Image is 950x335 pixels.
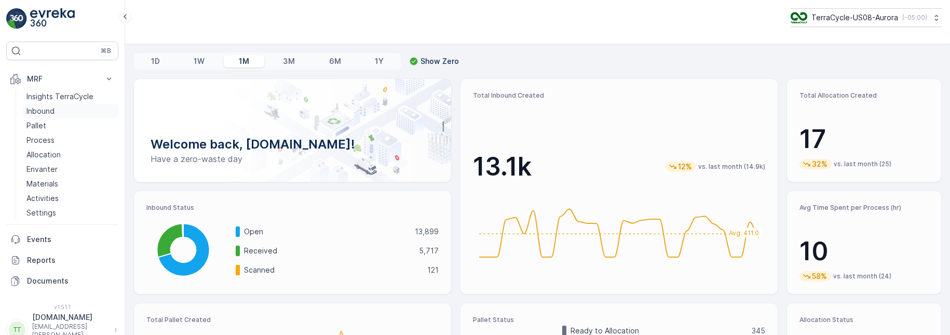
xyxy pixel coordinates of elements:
p: Received [244,246,412,256]
p: 3M [283,56,295,66]
p: Allocation [26,150,61,160]
img: logo [6,8,27,29]
p: 32% [811,159,829,169]
p: MRF [27,74,98,84]
p: 121 [427,265,439,275]
button: MRF [6,69,118,89]
p: 5,717 [419,246,439,256]
p: Documents [27,276,114,286]
p: TerraCycle-US08-Aurora [811,12,898,23]
p: 17 [799,124,929,155]
p: Inbound [26,106,55,116]
p: Avg Time Spent per Process (hr) [799,204,929,212]
p: vs. last month (24) [833,272,891,280]
a: Events [6,229,118,250]
p: Process [26,135,55,145]
p: 10 [799,236,929,267]
p: Open [244,226,408,237]
a: Envanter [22,162,118,177]
img: logo_light-DOdMpM7g.png [30,8,75,29]
a: Process [22,133,118,148]
p: Scanned [244,265,420,275]
p: 13.1k [473,151,532,182]
p: 12% [677,162,693,172]
a: Inbound [22,104,118,118]
a: Activities [22,191,118,206]
p: ⌘B [101,47,111,55]
a: Insights TerraCycle [22,89,118,104]
a: Pallet [22,118,118,133]
p: Pallet [26,120,46,131]
p: Reports [27,255,114,265]
p: Settings [26,208,56,218]
p: [DOMAIN_NAME] [32,312,109,323]
p: Pallet Status [473,316,765,324]
p: 1Y [375,56,384,66]
p: Materials [26,179,58,189]
p: vs. last month (14.9k) [698,163,765,171]
p: Total Pallet Created [146,316,289,324]
p: Envanter [26,164,58,175]
p: 6M [329,56,341,66]
p: ( -05:00 ) [902,14,927,22]
p: Events [27,234,114,245]
p: 1W [194,56,205,66]
p: vs. last month (25) [834,160,891,168]
a: Settings [22,206,118,220]
p: Inbound Status [146,204,439,212]
p: 13,899 [415,226,439,237]
p: Welcome back, [DOMAIN_NAME]! [151,136,435,153]
a: Allocation [22,148,118,162]
p: Total Allocation Created [799,91,929,100]
p: Total Inbound Created [473,91,765,100]
a: Reports [6,250,118,271]
img: image_ci7OI47.png [791,12,807,23]
p: Activities [26,193,59,204]
p: 58% [811,271,828,282]
p: 1M [239,56,249,66]
a: Documents [6,271,118,291]
p: 1D [151,56,160,66]
p: Insights TerraCycle [26,91,93,102]
p: Have a zero-waste day [151,153,435,165]
p: Show Zero [420,56,459,66]
button: TerraCycle-US08-Aurora(-05:00) [791,8,942,27]
p: Allocation Status [799,316,929,324]
a: Materials [22,177,118,191]
span: v 1.51.1 [6,304,118,310]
